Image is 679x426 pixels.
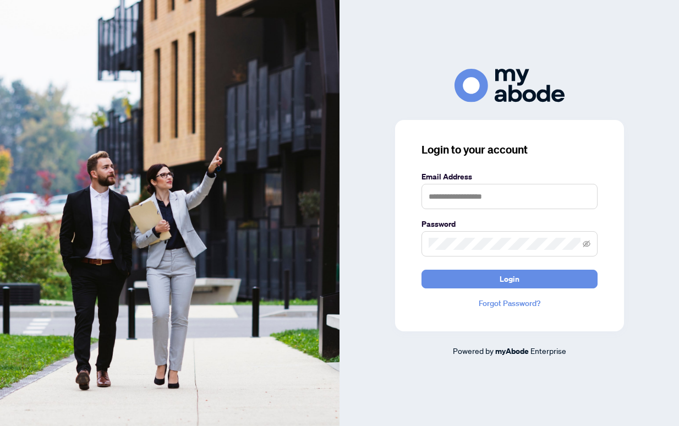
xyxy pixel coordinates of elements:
a: myAbode [495,345,529,357]
span: Login [500,270,519,288]
label: Password [421,218,598,230]
span: Powered by [453,346,494,356]
span: Enterprise [530,346,566,356]
img: ma-logo [455,69,565,102]
a: Forgot Password? [421,297,598,309]
h3: Login to your account [421,142,598,157]
label: Email Address [421,171,598,183]
button: Login [421,270,598,288]
span: eye-invisible [583,240,590,248]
